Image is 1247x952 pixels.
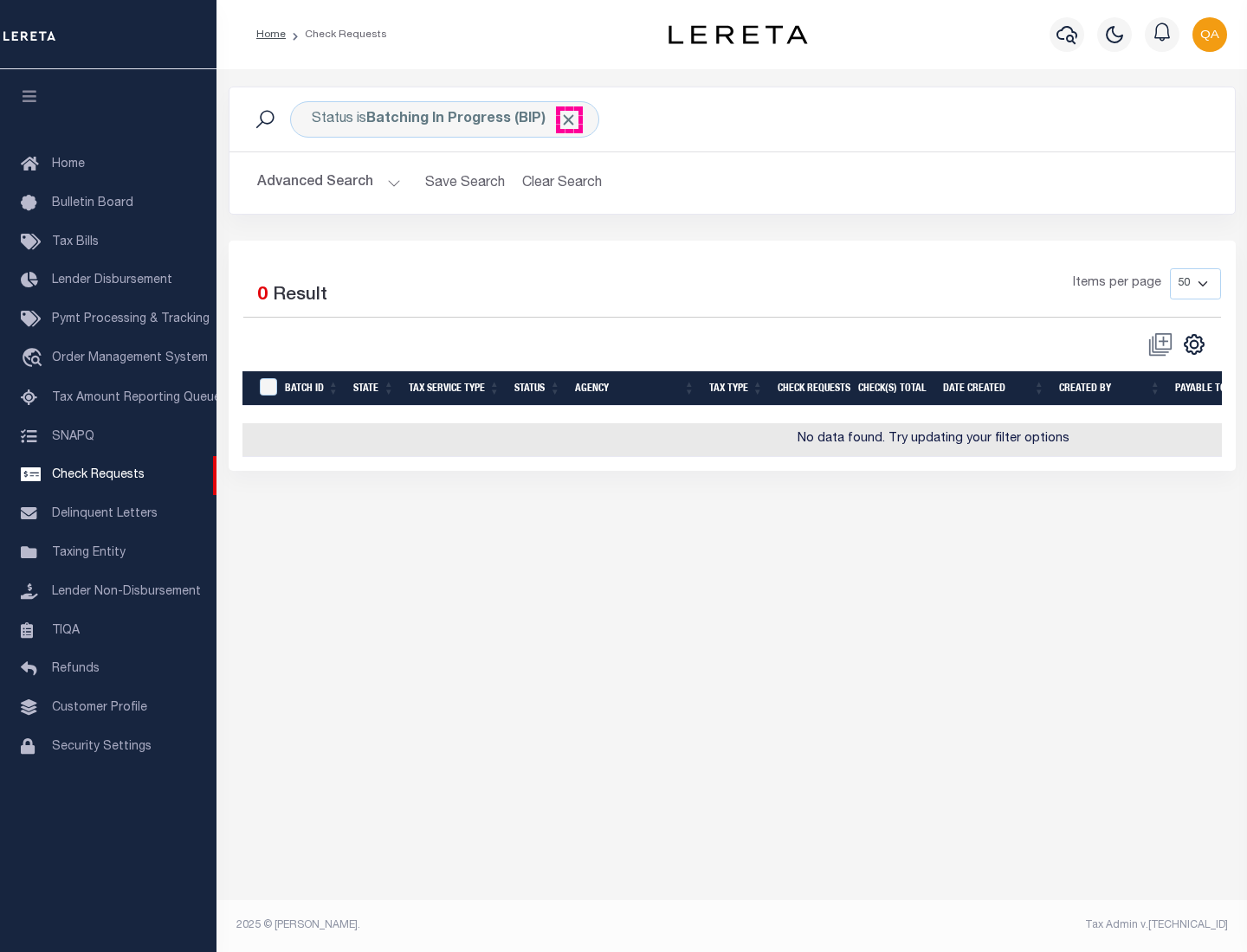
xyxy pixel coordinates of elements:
[515,166,610,200] button: Clear Search
[52,313,210,325] span: Pymt Processing & Tracking
[52,508,158,520] span: Delinquent Letters
[745,917,1228,933] div: Tax Admin v.[TECHNICAL_ID]
[346,371,402,407] th: State: activate to sort column ascending
[273,282,327,310] label: Result
[223,917,733,933] div: 2025 © [PERSON_NAME].
[366,113,578,126] b: Batching In Progress (BIP)
[290,101,599,138] div: Status is
[507,371,568,407] th: Status: activate to sort column ascending
[559,111,578,129] span: Click to Remove
[52,586,201,598] span: Lender Non-Disbursement
[278,371,346,407] th: Batch Id: activate to sort column ascending
[1073,274,1161,293] span: Items per page
[52,158,85,170] span: Home
[52,663,100,675] span: Refunds
[1192,17,1227,52] img: svg+xml;base64,PHN2ZyB4bWxucz0iaHR0cDovL3d3dy53My5vcmcvMjAwMC9zdmciIHBvaW50ZXItZXZlbnRzPSJub25lIi...
[52,547,126,559] span: Taxing Entity
[257,166,401,200] button: Advanced Search
[936,371,1052,407] th: Date Created: activate to sort column ascending
[702,371,771,407] th: Tax Type: activate to sort column ascending
[1052,371,1168,407] th: Created By: activate to sort column ascending
[52,624,80,636] span: TIQA
[669,25,807,44] img: logo-dark.svg
[771,371,851,407] th: Check Requests
[851,371,936,407] th: Check(s) Total
[52,236,99,248] span: Tax Bills
[52,702,147,714] span: Customer Profile
[256,29,286,40] a: Home
[52,352,208,364] span: Order Management System
[52,274,172,286] span: Lender Disbursement
[52,741,152,753] span: Security Settings
[52,469,145,481] span: Check Requests
[568,371,702,407] th: Agency: activate to sort column ascending
[286,27,387,42] li: Check Requests
[402,371,507,407] th: Tax Service Type: activate to sort column ascending
[21,348,48,370] i: travel_explore
[52,430,94,442] span: SNAPQ
[52,392,221,404] span: Tax Amount Reporting Queue
[415,166,515,200] button: Save Search
[257,286,268,305] span: 0
[52,197,133,209] span: Bulletin Board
